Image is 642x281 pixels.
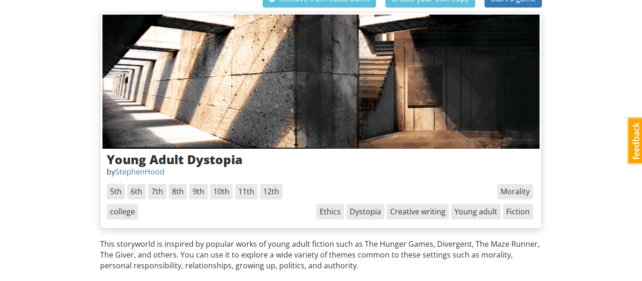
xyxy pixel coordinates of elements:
span: 8th [169,184,187,199]
span: Young adult [451,204,501,220]
span: college [107,204,138,220]
span: Fiction [503,204,533,220]
span: 7th [148,184,166,199]
span: 10th [210,184,233,199]
span: Ethics [316,204,344,220]
span: Creative writing [387,204,449,220]
h3: Young Adult Dystopia [107,153,535,167]
span: Dystopia [346,204,384,220]
span: 9th [189,184,208,199]
img: A modern hallway, made from concrete and fashioned with strange angles. [102,15,540,149]
span: 6th [127,184,146,199]
span: Morality [497,184,533,199]
p: This storyworld is inspired by popular works of young adult fiction such as The Hunger Games, Div... [100,239,542,271]
span: 11th [235,184,258,199]
span: 12th [260,184,282,199]
span: 5th [107,184,125,199]
a: StephenHood [115,167,164,177]
p: by [107,167,535,177]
